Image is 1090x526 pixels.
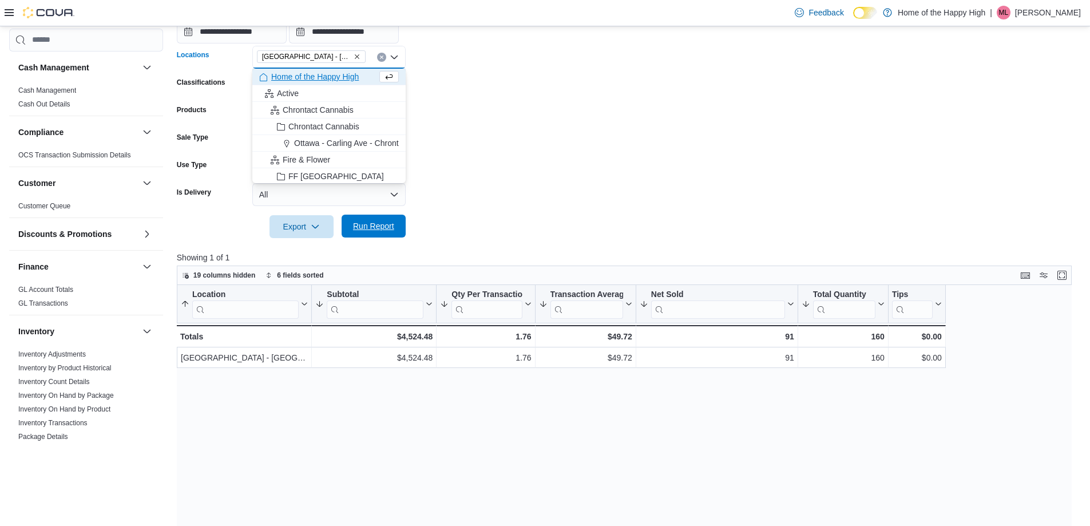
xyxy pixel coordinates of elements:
div: Tips [892,290,933,300]
label: Sale Type [177,133,208,142]
a: Inventory by Product Historical [18,364,112,372]
a: Cash Management [18,86,76,94]
a: Inventory Count Details [18,378,90,386]
span: Inventory On Hand by Product [18,405,110,414]
button: Customer [140,176,154,190]
button: Enter fullscreen [1055,268,1069,282]
a: Inventory On Hand by Product [18,405,110,413]
label: Classifications [177,78,225,87]
button: Chrontact Cannabis [252,118,406,135]
span: 6 fields sorted [277,271,323,280]
span: Ottawa - Carling Ave - Chrontact Cannabis [294,137,445,149]
button: FF [GEOGRAPHIC_DATA] [252,168,406,185]
div: Customer [9,199,163,217]
span: [GEOGRAPHIC_DATA] - [GEOGRAPHIC_DATA] - Fire & Flower [262,51,351,62]
button: Inventory [18,326,138,337]
label: Is Delivery [177,188,211,197]
button: Home of the Happy High [252,69,406,85]
div: $4,524.48 [315,351,433,365]
button: Location [181,290,308,319]
p: | [990,6,992,19]
span: Inventory On Hand by Package [18,391,114,400]
input: Press the down key to open a popover containing a calendar. [177,21,287,43]
button: Tips [892,290,942,319]
button: Fire & Flower [252,152,406,168]
div: 91 [640,351,794,365]
h3: Compliance [18,126,64,138]
span: Feedback [808,7,843,18]
span: Package History [18,446,68,455]
a: Customer Queue [18,202,70,210]
button: Inventory [140,325,154,338]
button: Subtotal [315,290,433,319]
div: Tips [892,290,933,319]
span: FF [GEOGRAPHIC_DATA] [288,171,384,182]
div: $4,524.48 [315,330,433,343]
a: Inventory On Hand by Package [18,391,114,400]
span: Chrontact Cannabis [288,121,359,132]
div: Subtotal [327,290,423,319]
span: Inventory Adjustments [18,350,86,359]
div: Net Sold [651,290,785,319]
a: GL Transactions [18,299,68,307]
span: Cash Management [18,86,76,95]
div: 160 [802,330,885,343]
h3: Cash Management [18,62,89,73]
a: Inventory Transactions [18,419,88,427]
h3: Finance [18,261,49,272]
button: Display options [1037,268,1051,282]
button: Transaction Average [538,290,632,319]
div: Location [192,290,299,300]
a: OCS Transaction Submission Details [18,151,131,159]
span: Active [277,88,299,99]
span: Run Report [353,220,394,232]
div: Transaction Average [550,290,623,300]
button: All [252,183,406,206]
button: Net Sold [640,290,794,319]
h3: Customer [18,177,56,189]
span: Cash Out Details [18,100,70,109]
button: Remove Battleford - Battleford Crossing - Fire & Flower from selection in this group [354,53,360,60]
button: 19 columns hidden [177,268,260,282]
button: Run Report [342,215,406,238]
input: Press the down key to open a popover containing a calendar. [289,21,399,43]
p: Home of the Happy High [898,6,985,19]
label: Locations [177,50,209,60]
span: Chrontact Cannabis [283,104,354,116]
span: Home of the Happy High [271,71,359,82]
button: Close list of options [390,53,399,62]
button: Cash Management [18,62,138,73]
div: Net Sold [651,290,785,300]
span: GL Transactions [18,299,68,308]
button: Cash Management [140,61,154,74]
span: Customer Queue [18,201,70,211]
div: 1.76 [440,351,531,365]
span: Fire & Flower [283,154,330,165]
img: Cova [23,7,74,18]
a: Inventory Adjustments [18,350,86,358]
span: Export [276,215,327,238]
p: Showing 1 of 1 [177,252,1081,263]
div: Qty Per Transaction [451,290,522,300]
span: ML [999,6,1009,19]
button: Compliance [140,125,154,139]
button: Total Quantity [802,290,885,319]
button: Export [269,215,334,238]
label: Use Type [177,160,207,169]
div: 91 [640,330,794,343]
h3: Inventory [18,326,54,337]
div: Transaction Average [550,290,623,319]
div: $49.72 [538,330,632,343]
button: Finance [18,261,138,272]
h3: Discounts & Promotions [18,228,112,240]
a: Feedback [790,1,848,24]
p: [PERSON_NAME] [1015,6,1081,19]
div: Qty Per Transaction [451,290,522,319]
button: Discounts & Promotions [18,228,138,240]
button: Chrontact Cannabis [252,102,406,118]
div: Total Quantity [813,290,875,300]
a: Cash Out Details [18,100,70,108]
span: Inventory Transactions [18,418,88,428]
a: GL Account Totals [18,286,73,294]
div: $49.72 [538,351,632,365]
